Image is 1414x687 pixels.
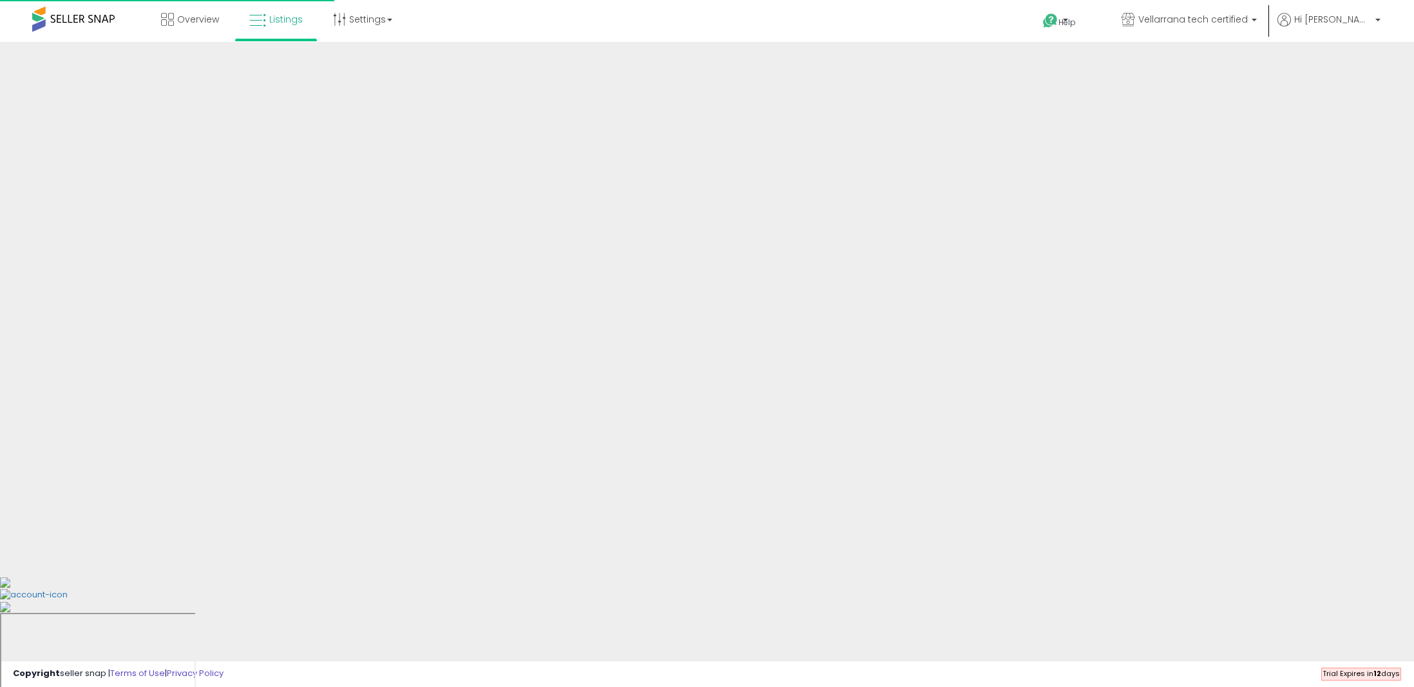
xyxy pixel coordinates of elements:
span: Listings [269,13,303,26]
a: Help [1033,3,1101,42]
span: Hi [PERSON_NAME] [1294,13,1371,26]
span: Vellarrana tech certified [1138,13,1248,26]
span: Help [1058,17,1076,28]
span: Overview [177,13,219,26]
i: Get Help [1042,13,1058,29]
a: Hi [PERSON_NAME] [1277,13,1381,42]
